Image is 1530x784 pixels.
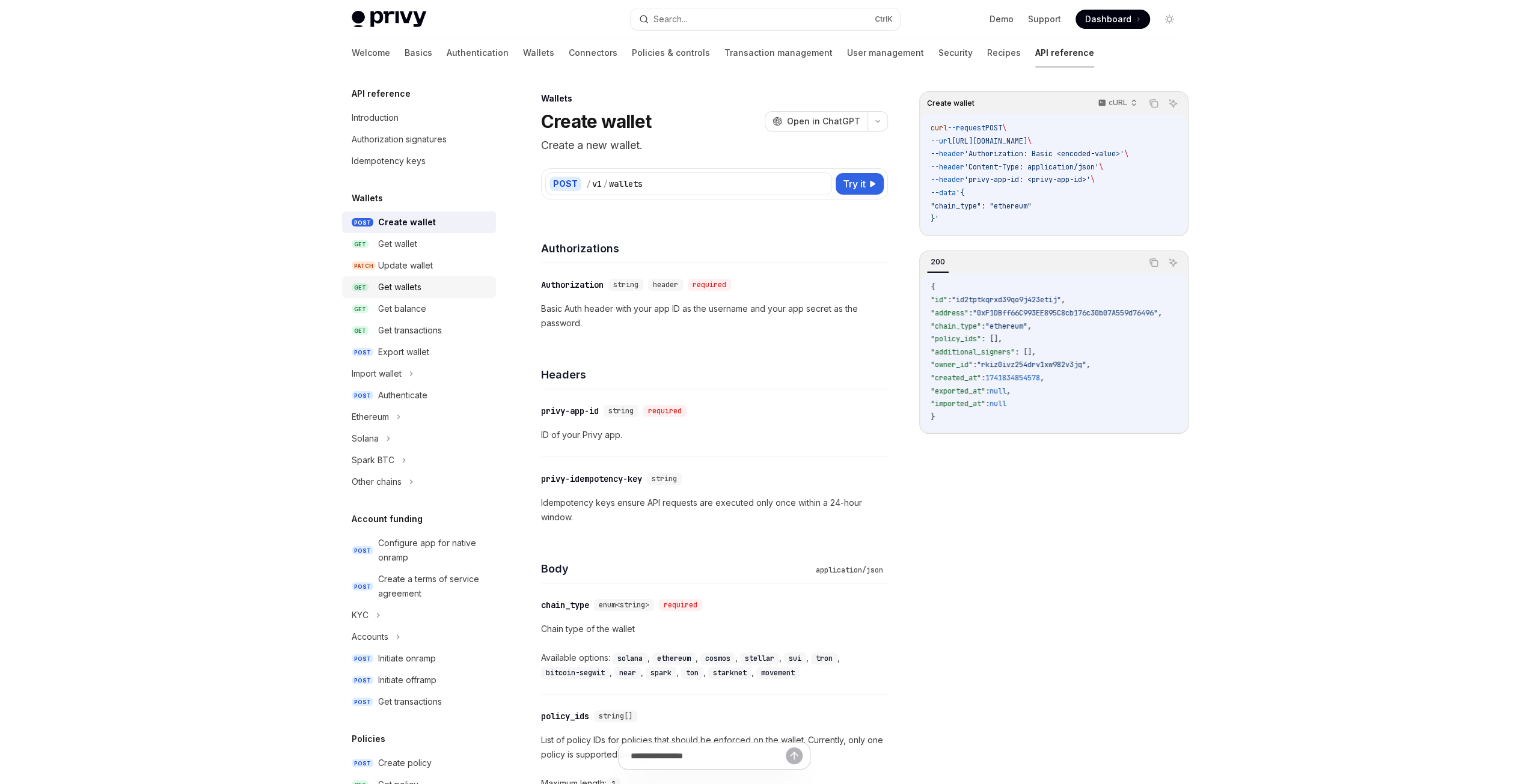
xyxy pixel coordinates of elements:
code: sui [784,652,806,664]
span: , [1061,295,1065,305]
a: User management [847,38,924,67]
a: GETGet wallet [342,233,496,255]
div: chain_type [541,599,589,611]
div: Get wallets [378,280,421,294]
div: , [708,665,756,679]
div: , [740,651,784,665]
h5: Policies [352,732,385,746]
span: Try it [843,177,866,191]
a: Security [938,38,973,67]
a: POSTCreate policy [342,752,496,774]
div: Ethereum [352,410,389,424]
span: 1741834854578 [985,373,1040,383]
div: wallets [609,178,643,190]
span: : [981,373,985,383]
a: Connectors [569,38,617,67]
a: POSTGet transactions [342,691,496,713]
div: Get wallet [378,237,417,251]
span: POST [352,546,373,555]
span: : [985,386,990,396]
span: : [981,321,985,331]
span: , [1006,386,1011,396]
span: Create wallet [927,99,975,108]
a: GETGet wallets [342,276,496,298]
div: policy_ids [541,710,589,722]
p: Create a new wallet. [541,137,888,154]
span: , [1158,308,1162,318]
span: "chain_type": "ethereum" [931,201,1032,211]
a: Welcome [352,38,390,67]
span: --request [947,123,985,133]
span: POST [352,391,373,400]
span: "additional_signers" [931,347,1015,357]
span: '{ [956,188,964,198]
span: "chain_type" [931,321,981,331]
div: Authorization signatures [352,132,447,147]
span: : [], [981,334,1002,344]
code: near [614,667,641,679]
span: POST [352,582,373,591]
div: v1 [592,178,602,190]
span: string [652,474,677,484]
span: "id2tptkqrxd39qo9j423etij" [952,295,1061,305]
p: cURL [1109,98,1127,108]
span: }' [931,214,939,223]
p: List of policy IDs for policies that should be enforced on the wallet. Currently, only one policy... [541,733,888,762]
a: API reference [1035,38,1094,67]
span: "ethereum" [985,321,1027,331]
span: Dashboard [1085,13,1131,25]
button: Open in ChatGPT [765,111,868,132]
a: Idempotency keys [342,150,496,172]
code: tron [811,652,837,664]
a: Transaction management [724,38,833,67]
code: starknet [708,667,751,679]
a: POSTCreate a terms of service agreement [342,568,496,604]
div: , [784,651,811,665]
span: : [968,308,973,318]
span: header [653,280,678,290]
a: Introduction [342,107,496,129]
span: , [1086,360,1091,369]
a: PATCHUpdate wallet [342,255,496,276]
div: Create a terms of service agreement [378,572,489,601]
code: stellar [740,652,779,664]
span: POST [352,348,373,357]
span: "owner_id" [931,360,973,369]
span: Ctrl K [875,14,893,24]
span: POST [985,123,1002,133]
span: [URL][DOMAIN_NAME] [952,136,1027,146]
button: Ask AI [1165,255,1181,270]
div: required [688,279,731,291]
p: Idempotency keys ensure API requests are executed only once within a 24-hour window. [541,496,888,524]
span: POST [352,218,373,227]
div: Update wallet [378,258,433,273]
div: Search... [653,12,687,26]
div: Import wallet [352,366,402,381]
span: "created_at" [931,373,981,383]
div: Initiate offramp [378,673,436,687]
button: cURL [1091,93,1142,114]
button: Copy the contents from the code block [1146,255,1161,270]
span: { [931,282,935,292]
span: GET [352,326,369,335]
div: Authenticate [378,388,427,403]
span: POST [352,654,373,663]
span: Open in ChatGPT [787,115,860,127]
div: Idempotency keys [352,154,426,168]
a: Authorization signatures [342,129,496,150]
span: \ [1099,162,1103,172]
h1: Create wallet [541,111,651,132]
div: , [541,665,614,679]
span: : [985,399,990,409]
span: "id" [931,295,947,305]
div: , [614,665,646,679]
div: , [613,651,652,665]
div: Initiate onramp [378,651,436,666]
span: GET [352,305,369,314]
span: null [990,386,1006,396]
span: 'Content-Type: application/json' [964,162,1099,172]
div: required [643,405,687,417]
span: null [990,399,1006,409]
div: KYC [352,608,369,622]
code: bitcoin-segwit [541,667,610,679]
